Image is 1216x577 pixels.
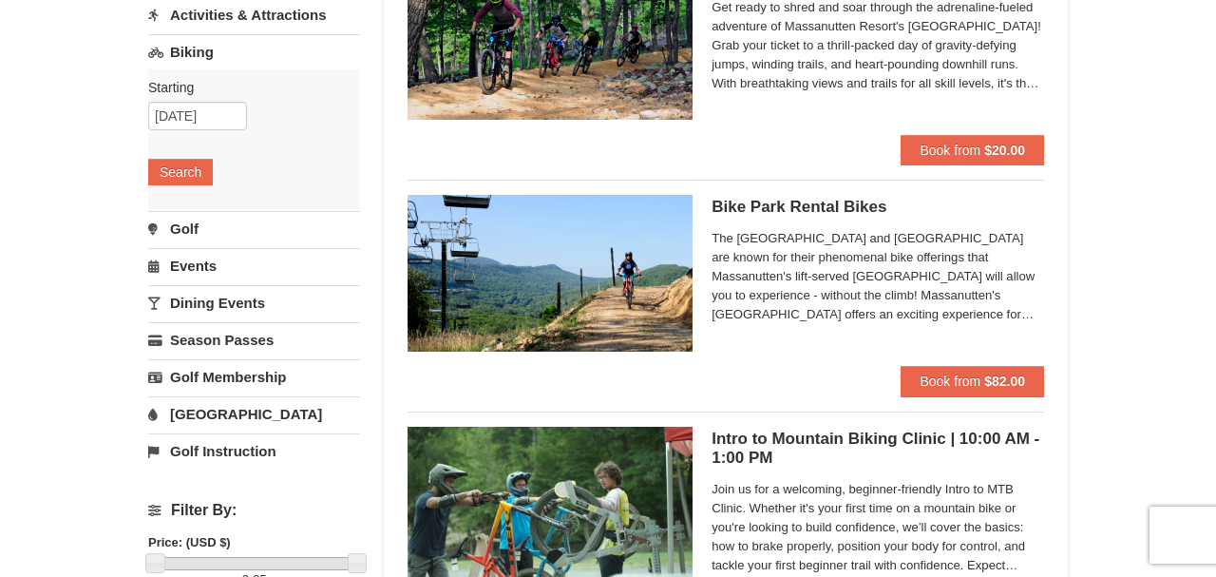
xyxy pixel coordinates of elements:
[148,34,360,69] a: Biking
[148,285,360,320] a: Dining Events
[408,195,693,351] img: 6619923-15-103d8a09.jpg
[712,198,1044,217] h5: Bike Park Rental Bikes
[148,248,360,283] a: Events
[984,143,1025,158] strong: $20.00
[984,374,1025,389] strong: $82.00
[712,480,1044,575] span: Join us for a welcoming, beginner-friendly Intro to MTB Clinic. Whether it's your first time on a...
[920,374,980,389] span: Book from
[148,535,231,549] strong: Price: (USD $)
[712,430,1044,468] h5: Intro to Mountain Biking Clinic | 10:00 AM - 1:00 PM
[901,366,1044,396] button: Book from $82.00
[148,359,360,394] a: Golf Membership
[148,396,360,432] a: [GEOGRAPHIC_DATA]
[712,229,1044,324] span: The [GEOGRAPHIC_DATA] and [GEOGRAPHIC_DATA] are known for their phenomenal bike offerings that Ma...
[901,135,1044,165] button: Book from $20.00
[148,78,346,97] label: Starting
[148,159,213,185] button: Search
[148,502,360,519] h4: Filter By:
[920,143,980,158] span: Book from
[148,433,360,469] a: Golf Instruction
[148,211,360,246] a: Golf
[148,322,360,357] a: Season Passes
